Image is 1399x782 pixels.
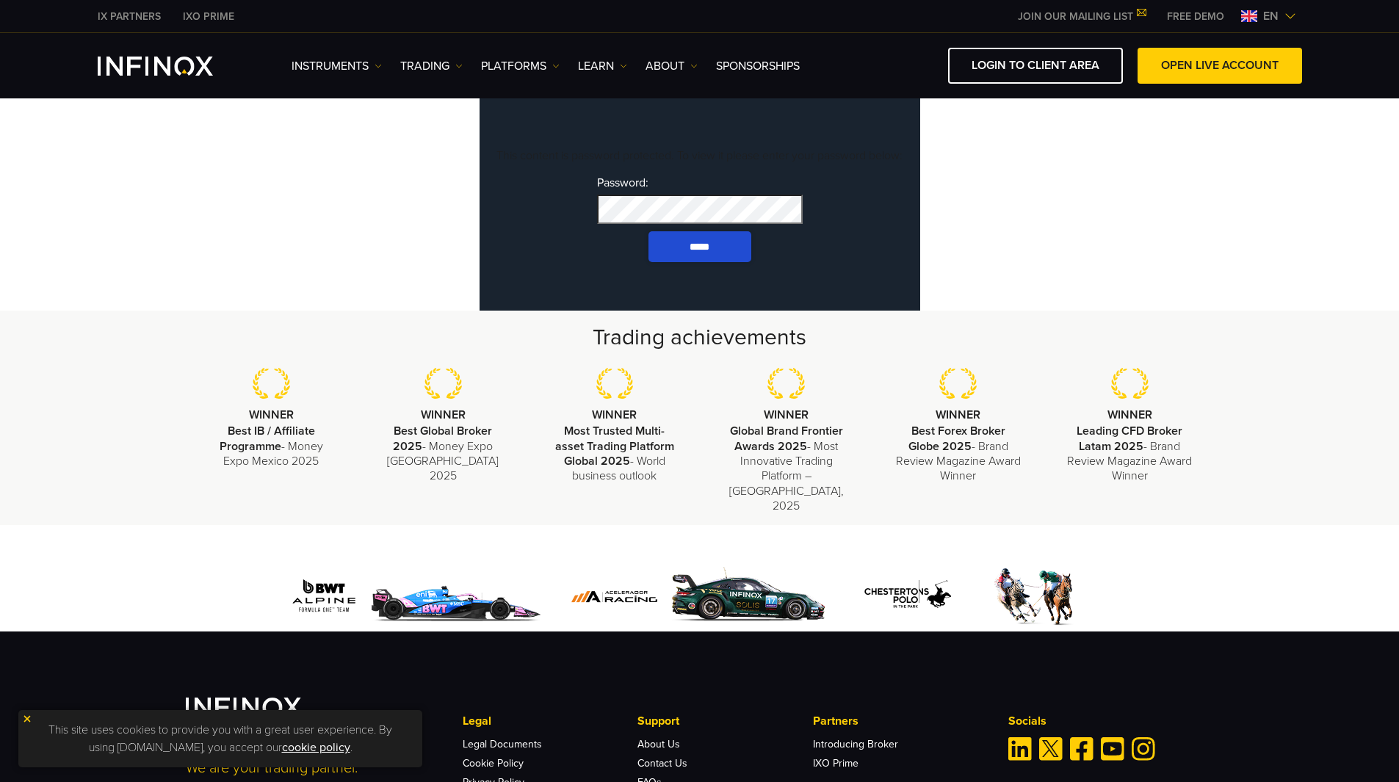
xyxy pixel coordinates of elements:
[208,424,336,468] p: - Money Expo Mexico 2025
[463,712,637,730] p: Legal
[555,424,674,468] strong: Most Trusted Multi-asset Trading Platform Global 2025
[1039,737,1063,761] a: Twitter
[1066,424,1193,483] p: - Brand Review Magazine Award Winner
[578,57,627,75] a: Learn
[1132,737,1155,761] a: Instagram
[592,408,637,422] strong: WINNER
[716,57,800,75] a: SPONSORSHIPS
[908,424,1005,453] strong: Best Forex Broker Globe 2025
[1007,10,1156,23] a: JOIN OUR MAILING LIST
[646,57,698,75] a: ABOUT
[421,408,466,422] strong: WINNER
[637,712,812,730] p: Support
[87,9,172,24] a: INFINOX
[948,48,1123,84] a: LOGIN TO CLIENT AREA
[22,714,32,724] img: yellow close icon
[723,424,850,513] p: - Most Innovative Trading Platform – [GEOGRAPHIC_DATA], 2025
[292,57,382,75] a: Instruments
[1156,9,1235,24] a: INFINOX MENU
[597,176,803,224] label: Password:
[400,57,463,75] a: TRADING
[393,424,492,453] strong: Best Global Broker 2025
[597,195,803,224] input: Password:
[637,738,680,750] a: About Us
[1077,424,1182,453] strong: Leading CFD Broker Latam 2025
[730,424,843,453] strong: Global Brand Frontier Awards 2025
[220,424,315,453] strong: Best IB / Affiliate Programme
[551,424,679,483] p: - World business outlook
[813,738,898,750] a: Introducing Broker
[463,757,524,770] a: Cookie Policy
[1138,48,1302,84] a: OPEN LIVE ACCOUNT
[463,738,542,750] a: Legal Documents
[186,322,1214,353] h2: Trading achievements
[764,408,809,422] strong: WINNER
[1257,7,1284,25] span: en
[813,712,988,730] p: Partners
[637,757,687,770] a: Contact Us
[249,408,294,422] strong: WINNER
[1107,408,1152,422] strong: WINNER
[1070,737,1093,761] a: Facebook
[813,757,858,770] a: IXO Prime
[936,408,980,422] strong: WINNER
[98,57,247,76] a: INFINOX Logo
[494,147,905,164] p: This content is password protected. To view it please enter your password below:
[26,717,415,760] p: This site uses cookies to provide you with a great user experience. By using [DOMAIN_NAME], you a...
[172,9,245,24] a: INFINOX
[481,57,560,75] a: PLATFORMS
[1101,737,1124,761] a: Youtube
[379,424,507,483] p: - Money Expo [GEOGRAPHIC_DATA] 2025
[894,424,1022,483] p: - Brand Review Magazine Award Winner
[1008,712,1214,730] p: Socials
[1008,737,1032,761] a: Linkedin
[282,740,350,755] a: cookie policy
